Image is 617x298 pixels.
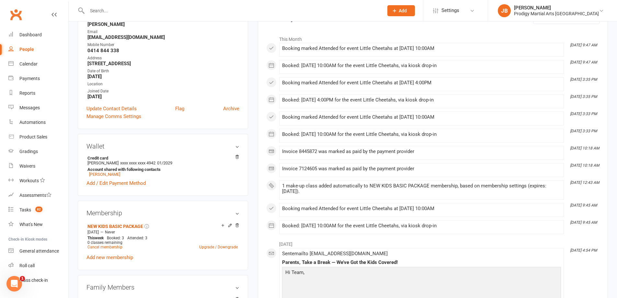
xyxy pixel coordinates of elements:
[85,6,379,15] input: Search...
[87,94,239,100] strong: [DATE]
[19,90,35,96] div: Reports
[282,251,388,256] span: Sent email to [EMAIL_ADDRESS][DOMAIN_NAME]
[86,143,239,150] h3: Wallet
[514,11,599,17] div: Prodigy Martial Arts [GEOGRAPHIC_DATA]
[86,255,133,260] a: Add new membership
[19,278,48,283] div: Class check-in
[282,206,561,211] div: Booking marked Attended for event Little Cheetahs at [DATE] 10:00AM
[19,207,31,212] div: Tasks
[6,276,22,292] iframe: Intercom live chat
[175,105,184,113] a: Flag
[87,34,239,40] strong: [EMAIL_ADDRESS][DOMAIN_NAME]
[87,48,239,54] strong: 0414 844 338
[86,236,105,240] div: week
[87,68,239,74] div: Date of Birth
[19,76,40,81] div: Payments
[86,230,239,235] div: —
[223,105,239,113] a: Archive
[8,6,24,23] a: Clubworx
[87,240,122,245] span: 0 classes remaining
[107,236,124,240] span: Booked: 3
[35,207,42,212] span: 82
[514,5,599,11] div: [PERSON_NAME]
[19,120,46,125] div: Automations
[266,32,600,43] li: This Month
[8,71,68,86] a: Payments
[87,81,239,87] div: Location
[8,57,68,71] a: Calendar
[19,163,35,169] div: Waivers
[8,28,68,42] a: Dashboard
[282,114,561,120] div: Booking marked Attended for event Little Cheetahs at [DATE] 10:00AM
[87,245,122,249] a: Cancel membership
[8,144,68,159] a: Gradings
[8,159,68,173] a: Waivers
[570,203,597,208] i: [DATE] 9:45 AM
[86,113,141,120] a: Manage Comms Settings
[282,132,561,137] div: Booked: [DATE] 10:00AM for the event Little Cheetahs, via kiosk drop-in
[86,209,239,217] h3: Membership
[282,46,561,51] div: Booking marked Attended for event Little Cheetahs at [DATE] 10:00AM
[8,188,68,203] a: Assessments
[20,276,25,281] span: 1
[89,172,120,177] a: [PERSON_NAME]
[87,21,239,27] strong: [PERSON_NAME]
[8,101,68,115] a: Messages
[8,217,68,232] a: What's New
[120,161,155,165] span: xxxx xxxx xxxx 4942
[87,156,236,161] strong: Credit card
[282,260,561,265] div: Parents, Take a Break — We’ve Got the Kids Covered!
[19,193,51,198] div: Assessments
[87,167,236,172] strong: Account shared with following contacts
[570,146,599,150] i: [DATE] 10:18 AM
[87,88,239,94] div: Joined Date
[19,105,40,110] div: Messages
[19,222,43,227] div: What's New
[105,230,115,234] span: Never
[127,236,147,240] span: Attended: 3
[8,273,68,288] a: Class kiosk mode
[282,183,561,194] div: 1 make-up class added automatically to NEW KIDS BASIC PACKAGE membership, based on membership set...
[86,105,137,113] a: Update Contact Details
[199,245,238,249] a: Upgrade / Downgrade
[570,112,597,116] i: [DATE] 3:33 PM
[8,173,68,188] a: Workouts
[282,97,561,103] div: Booked: [DATE] 4:00PM for the event Little Cheetahs, via kiosk drop-in
[8,258,68,273] a: Roll call
[86,284,239,291] h3: Family Members
[8,203,68,217] a: Tasks 82
[86,179,146,187] a: Add / Edit Payment Method
[570,77,597,82] i: [DATE] 3:35 PM
[570,129,597,133] i: [DATE] 3:33 PM
[282,149,561,154] div: Invoice 8445872 was marked as paid by the payment provider
[570,94,597,99] i: [DATE] 3:35 PM
[8,130,68,144] a: Product Sales
[570,43,597,47] i: [DATE] 9:47 AM
[87,29,239,35] div: Email
[19,248,59,254] div: General attendance
[157,161,172,165] span: 01/2029
[8,115,68,130] a: Automations
[19,134,47,139] div: Product Sales
[86,155,239,178] li: [PERSON_NAME]
[87,236,95,240] span: This
[282,63,561,68] div: Booked: [DATE] 10:00AM for the event Little Cheetahs, via kiosk drop-in
[282,166,561,172] div: Invoice 7124605 was marked as paid by the payment provider
[87,61,239,66] strong: [STREET_ADDRESS]
[19,263,35,268] div: Roll call
[570,163,599,168] i: [DATE] 10:18 AM
[87,42,239,48] div: Mobile Number
[19,32,42,37] div: Dashboard
[282,80,561,86] div: Booking marked Attended for event Little Cheetahs at [DATE] 4:00PM
[570,220,597,225] i: [DATE] 9:45 AM
[87,224,143,229] a: NEW KIDS BASIC PACKAGE
[87,55,239,61] div: Address
[19,47,34,52] div: People
[19,149,38,154] div: Gradings
[19,61,38,66] div: Calendar
[284,268,559,278] p: Hi Team,
[266,12,600,22] h3: Activity
[399,8,407,13] span: Add
[19,178,39,183] div: Workouts
[498,4,511,17] div: JB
